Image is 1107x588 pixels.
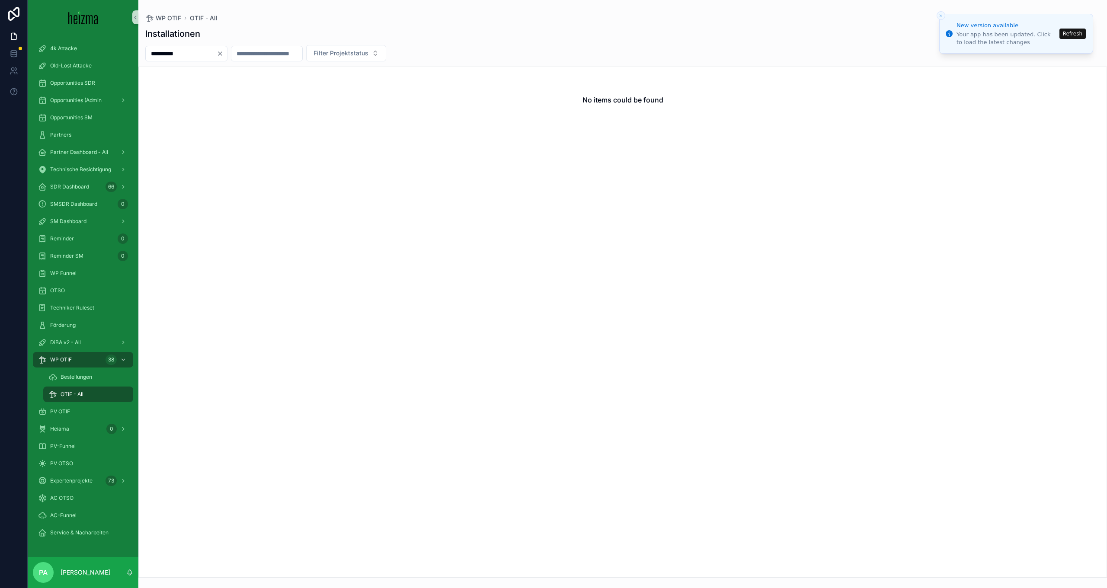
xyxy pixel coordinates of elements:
div: New version available [957,21,1057,30]
span: PV OTSO [50,460,73,467]
a: 4k Attacke [33,41,133,56]
div: Your app has been updated. Click to load the latest changes [957,31,1057,46]
span: SMSDR Dashboard [50,201,97,208]
a: AC-Funnel [33,508,133,523]
a: AC OTSO [33,490,133,506]
span: AC OTSO [50,495,74,502]
span: AC-Funnel [50,512,77,519]
a: OTIF - All [190,14,218,22]
p: [PERSON_NAME] [61,568,110,577]
span: SDR Dashboard [50,183,89,190]
span: Heiama [50,425,69,432]
span: OTIF - All [61,391,83,398]
span: Partners [50,131,71,138]
img: App logo [68,10,98,24]
span: SM Dashboard [50,218,86,225]
span: Old-Lost Attacke [50,62,92,69]
div: 66 [106,182,117,192]
span: Techniker Ruleset [50,304,94,311]
span: DiBA v2 - All [50,339,81,346]
span: PA [39,567,48,578]
span: Opportunities SDR [50,80,95,86]
a: PV-Funnel [33,438,133,454]
a: Opportunities (Admin [33,93,133,108]
button: Select Button [306,45,386,61]
span: Bestellungen [61,374,92,380]
div: scrollable content [28,35,138,552]
div: 0 [118,199,128,209]
span: WP OTIF [50,356,72,363]
div: 0 [106,424,117,434]
button: Clear [217,50,227,57]
a: Opportunities SDR [33,75,133,91]
span: PV-Funnel [50,443,76,450]
a: Förderung [33,317,133,333]
div: 38 [106,355,117,365]
button: Refresh [1059,29,1086,39]
span: Reminder [50,235,74,242]
a: Partner Dashboard - All [33,144,133,160]
a: SMSDR Dashboard0 [33,196,133,212]
a: Reminder0 [33,231,133,246]
span: Opportunities SM [50,114,93,121]
a: WP Funnel [33,265,133,281]
a: OTIF - All [43,387,133,402]
span: Service & Nacharbeiten [50,529,109,536]
a: Service & Nacharbeiten [33,525,133,540]
span: Reminder SM [50,252,83,259]
span: PV OTIF [50,408,70,415]
h1: Installationen [145,28,200,40]
h2: No items could be found [582,95,663,105]
a: SDR Dashboard66 [33,179,133,195]
span: Filter Projektstatus [314,49,368,58]
a: Techniker Ruleset [33,300,133,316]
span: Technische Besichtigung [50,166,111,173]
a: Heiama0 [33,421,133,437]
span: Expertenprojekte [50,477,93,484]
span: 4k Attacke [50,45,77,52]
a: OTSO [33,283,133,298]
span: Opportunities (Admin [50,97,102,104]
a: PV OTSO [33,456,133,471]
a: WP OTIF38 [33,352,133,367]
a: WP OTIF [145,14,181,22]
a: Opportunities SM [33,110,133,125]
span: Partner Dashboard - All [50,149,108,156]
a: SM Dashboard [33,214,133,229]
a: Partners [33,127,133,143]
div: 0 [118,251,128,261]
span: Förderung [50,322,76,329]
div: 0 [118,233,128,244]
div: 73 [106,476,117,486]
a: Technische Besichtigung [33,162,133,177]
a: PV OTIF [33,404,133,419]
a: Bestellungen [43,369,133,385]
a: Old-Lost Attacke [33,58,133,73]
span: WP OTIF [156,14,181,22]
span: WP Funnel [50,270,77,277]
a: Reminder SM0 [33,248,133,264]
span: OTSO [50,287,65,294]
a: Expertenprojekte73 [33,473,133,489]
button: Close toast [937,11,945,20]
a: DiBA v2 - All [33,335,133,350]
